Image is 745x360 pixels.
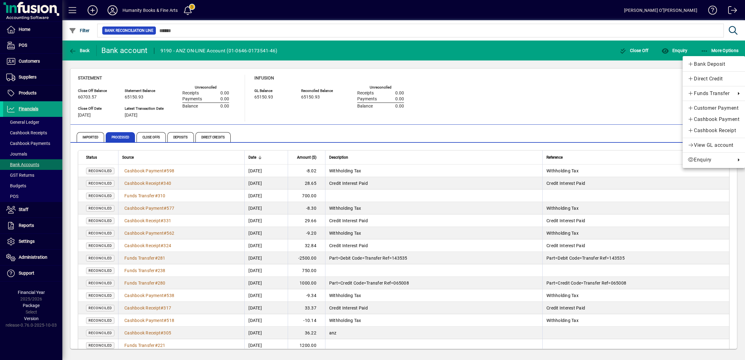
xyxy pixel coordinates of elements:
span: View GL account [688,142,740,149]
span: Direct Credit [688,75,740,83]
span: Enquiry [688,156,733,164]
span: Cashbook Payment [688,116,740,123]
span: Cashbook Receipt [688,127,740,134]
span: Customer Payment [688,104,740,112]
span: Funds Transfer [688,90,733,97]
span: Bank Deposit [688,60,740,68]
